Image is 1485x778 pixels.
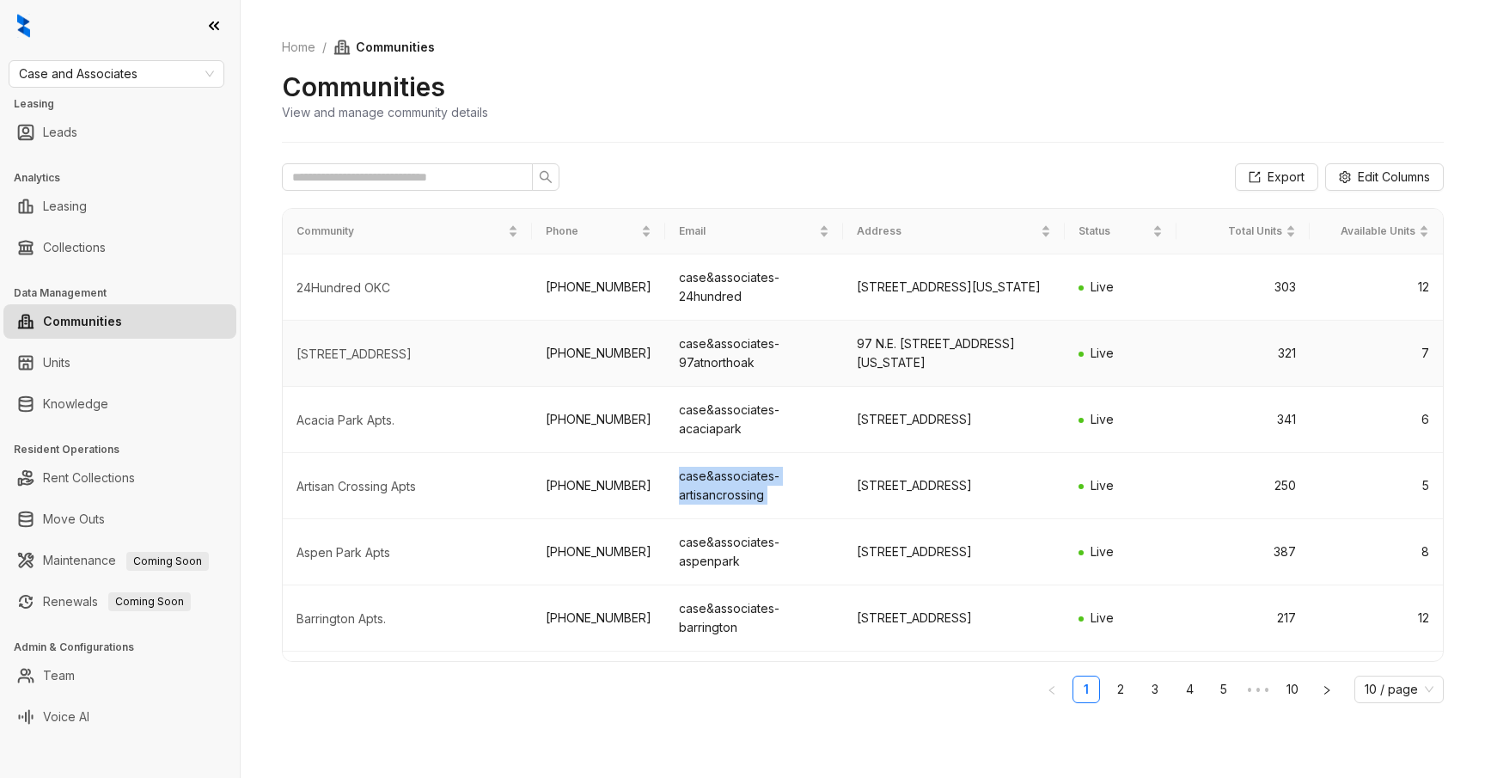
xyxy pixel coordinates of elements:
span: Live [1091,610,1114,625]
li: 1 [1072,676,1100,703]
td: 217 [1176,585,1310,652]
h3: Data Management [14,285,240,301]
li: Next Page [1313,676,1341,703]
span: Edit Columns [1358,168,1430,187]
td: [STREET_ADDRESS] [843,652,1066,718]
a: Voice AI [43,700,89,734]
th: Status [1065,209,1176,254]
td: case&associates-artisancrossing [665,453,843,519]
span: Live [1091,478,1114,493]
th: Total Units [1176,209,1310,254]
td: 321 [1176,321,1310,387]
h3: Resident Operations [14,442,240,457]
a: Leasing [43,189,87,224]
h2: Communities [282,70,445,103]
td: 341 [1176,387,1310,453]
li: Previous Page [1038,676,1066,703]
button: left [1038,676,1066,703]
th: Available Units [1310,209,1443,254]
button: right [1313,676,1341,703]
td: [PHONE_NUMBER] [532,519,665,585]
td: 12 [1310,585,1443,652]
td: case&associates-24hundred [665,254,843,321]
li: Communities [3,304,236,339]
td: 303 [1176,254,1310,321]
td: case&associates-acaciapark [665,387,843,453]
span: Status [1079,224,1148,240]
td: 250 [1176,453,1310,519]
img: logo [17,14,30,38]
td: case&associates-barrington [665,585,843,652]
div: 24Hundred OKC [296,279,518,297]
div: Page Size [1354,676,1444,703]
li: Maintenance [3,543,236,578]
a: 3 [1142,677,1168,702]
td: 5 [1310,453,1443,519]
a: 5 [1211,677,1237,702]
span: Live [1091,279,1114,294]
td: [STREET_ADDRESS] [843,585,1066,652]
a: RenewalsComing Soon [43,585,191,619]
span: 10 / page [1365,677,1433,702]
span: setting [1339,171,1351,183]
td: [STREET_ADDRESS] [843,453,1066,519]
td: 7 [1310,321,1443,387]
td: [PHONE_NUMBER] [532,453,665,519]
span: search [539,170,553,184]
h3: Leasing [14,96,240,112]
a: Communities [43,304,122,339]
td: 8 [1310,652,1443,718]
span: right [1322,685,1332,695]
h3: Admin & Configurations [14,640,240,655]
td: [STREET_ADDRESS][US_STATE] [843,254,1066,321]
li: Leads [3,115,236,150]
a: Home [278,38,319,57]
li: Leasing [3,189,236,224]
a: Collections [43,230,106,265]
span: Coming Soon [126,552,209,571]
span: left [1047,685,1057,695]
li: Collections [3,230,236,265]
span: export [1249,171,1261,183]
span: Communities [333,38,435,57]
th: Phone [532,209,665,254]
span: ••• [1244,676,1272,703]
th: Address [843,209,1066,254]
li: Renewals [3,585,236,619]
th: Community [283,209,532,254]
li: Next 5 Pages [1244,676,1272,703]
td: [PHONE_NUMBER] [532,254,665,321]
td: 387 [1176,519,1310,585]
span: Phone [546,224,638,240]
li: Rent Collections [3,461,236,495]
div: Artisan Crossing Apts [296,478,518,495]
div: Acacia Park Apts. [296,412,518,429]
a: Move Outs [43,502,105,536]
div: 97 North Oak [296,346,518,363]
td: 8 [1310,519,1443,585]
li: / [322,38,327,57]
td: case&associates-aspenpark [665,519,843,585]
span: Email [679,224,816,240]
span: Live [1091,412,1114,426]
li: Voice AI [3,700,236,734]
span: Available Units [1323,224,1415,240]
li: Knowledge [3,387,236,421]
td: [STREET_ADDRESS] [843,387,1066,453]
div: Barrington Apts. [296,610,518,628]
span: Total Units [1190,224,1282,240]
button: Export [1235,163,1318,191]
h3: Analytics [14,170,240,186]
td: [PHONE_NUMBER] [532,387,665,453]
a: 10 [1280,677,1305,702]
a: 2 [1108,677,1134,702]
li: 4 [1176,676,1203,703]
span: Live [1091,346,1114,360]
a: 4 [1176,677,1202,702]
span: Export [1268,168,1305,187]
li: 3 [1141,676,1169,703]
td: [PHONE_NUMBER] [532,652,665,718]
a: Team [43,659,75,693]
td: [PHONE_NUMBER] [532,585,665,652]
a: Units [43,346,70,380]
